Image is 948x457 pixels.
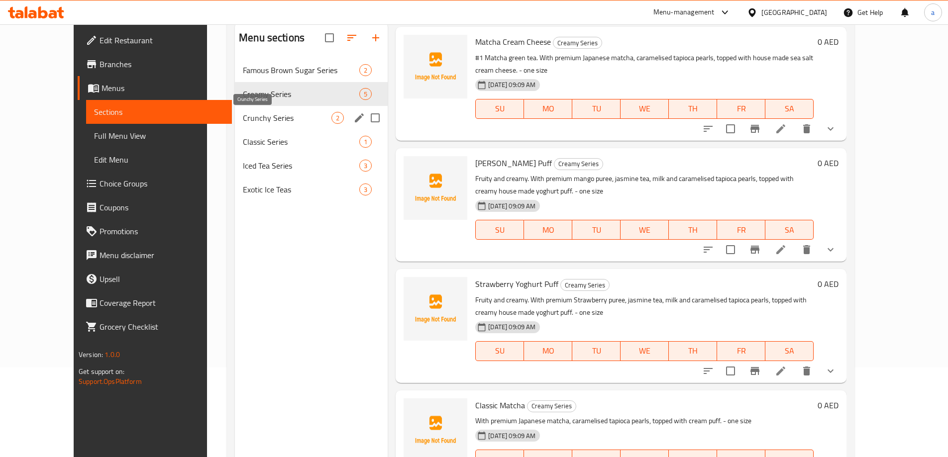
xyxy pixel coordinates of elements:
[560,279,610,291] div: Creamy Series
[819,117,843,141] button: show more
[332,113,343,123] span: 2
[94,130,224,142] span: Full Menu View
[100,178,224,189] span: Choice Groups
[576,344,617,358] span: TU
[475,156,552,171] span: [PERSON_NAME] Puff
[359,160,372,172] div: items
[572,220,621,240] button: TU
[625,344,665,358] span: WE
[352,110,367,125] button: edit
[775,244,787,256] a: Edit menu item
[404,35,467,98] img: Matcha Cream Cheese
[769,101,810,116] span: SA
[364,26,388,50] button: Add section
[717,220,765,240] button: FR
[78,315,232,339] a: Grocery Checklist
[78,219,232,243] a: Promotions
[524,341,572,361] button: MO
[475,276,558,291] span: Strawberry Yoghurt Puff
[576,223,617,237] span: TU
[100,58,224,70] span: Branches
[360,185,371,194] span: 3
[235,154,388,178] div: Iced Tea Series3
[743,117,767,141] button: Branch-specific-item
[78,172,232,195] a: Choice Groups
[484,322,539,332] span: [DATE] 09:09 AM
[475,52,814,77] p: #1 Matcha green tea. With premium Japanese matcha, caramelised tapioca pearls, topped with house ...
[484,80,539,90] span: [DATE] 09:09 AM
[404,156,467,220] img: Mango Yoghurt Puff
[561,279,609,291] span: Creamy Series
[795,359,819,383] button: delete
[721,223,761,237] span: FR
[86,148,232,172] a: Edit Menu
[528,223,568,237] span: MO
[696,359,720,383] button: sort-choices
[775,365,787,377] a: Edit menu item
[819,238,843,262] button: show more
[931,7,935,18] span: a
[720,239,741,260] span: Select to update
[653,6,715,18] div: Menu-management
[100,273,224,285] span: Upsell
[572,99,621,119] button: TU
[78,28,232,52] a: Edit Restaurant
[475,341,524,361] button: SU
[100,225,224,237] span: Promotions
[86,100,232,124] a: Sections
[621,341,669,361] button: WE
[94,106,224,118] span: Sections
[775,123,787,135] a: Edit menu item
[527,400,576,412] span: Creamy Series
[360,137,371,147] span: 1
[475,415,814,427] p: With premium Japanese matcha, caramelised tapioca pearls, topped with cream puff. - one size
[475,173,814,197] p: Fruity and creamy. With premium mango puree, jasmine tea, milk and caramelised tapioca pearls, to...
[528,101,568,116] span: MO
[673,344,713,358] span: TH
[480,101,520,116] span: SU
[717,99,765,119] button: FR
[553,37,602,49] span: Creamy Series
[553,37,602,49] div: Creamy Series
[235,130,388,154] div: Classic Series1
[765,341,814,361] button: SA
[475,34,551,49] span: Matcha Cream Cheese
[94,154,224,166] span: Edit Menu
[554,158,603,170] div: Creamy Series
[625,223,665,237] span: WE
[621,220,669,240] button: WE
[475,99,524,119] button: SU
[720,361,741,381] span: Select to update
[818,277,839,291] h6: 0 AED
[100,321,224,333] span: Grocery Checklist
[235,106,388,130] div: Crunchy Series2edit
[625,101,665,116] span: WE
[243,64,359,76] span: Famous Brown Sugar Series
[79,375,142,388] a: Support.OpsPlatform
[360,66,371,75] span: 2
[243,136,359,148] span: Classic Series
[359,88,372,100] div: items
[621,99,669,119] button: WE
[484,431,539,441] span: [DATE] 09:09 AM
[825,244,837,256] svg: Show Choices
[769,344,810,358] span: SA
[359,183,372,195] div: items
[480,344,520,358] span: SU
[480,223,520,237] span: SU
[825,365,837,377] svg: Show Choices
[475,398,525,413] span: Classic Matcha
[78,195,232,219] a: Coupons
[769,223,810,237] span: SA
[669,341,717,361] button: TH
[243,88,359,100] div: Creamy Series
[743,238,767,262] button: Branch-specific-item
[669,99,717,119] button: TH
[243,112,331,124] span: Crunchy Series
[765,220,814,240] button: SA
[359,64,372,76] div: items
[554,158,603,170] span: Creamy Series
[475,220,524,240] button: SU
[100,297,224,309] span: Coverage Report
